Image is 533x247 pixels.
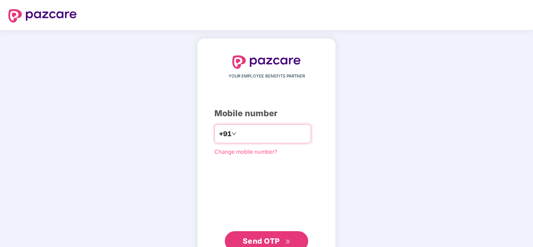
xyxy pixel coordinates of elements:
span: down [231,131,236,136]
span: YOUR EMPLOYEE BENEFITS PARTNER [229,73,305,80]
span: Send OTP [243,237,280,245]
span: +91 [219,129,231,139]
a: Change mobile number? [214,148,277,155]
div: Mobile number [214,107,319,120]
img: logo [8,9,77,22]
img: logo [232,55,301,69]
span: double-right [285,239,291,245]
